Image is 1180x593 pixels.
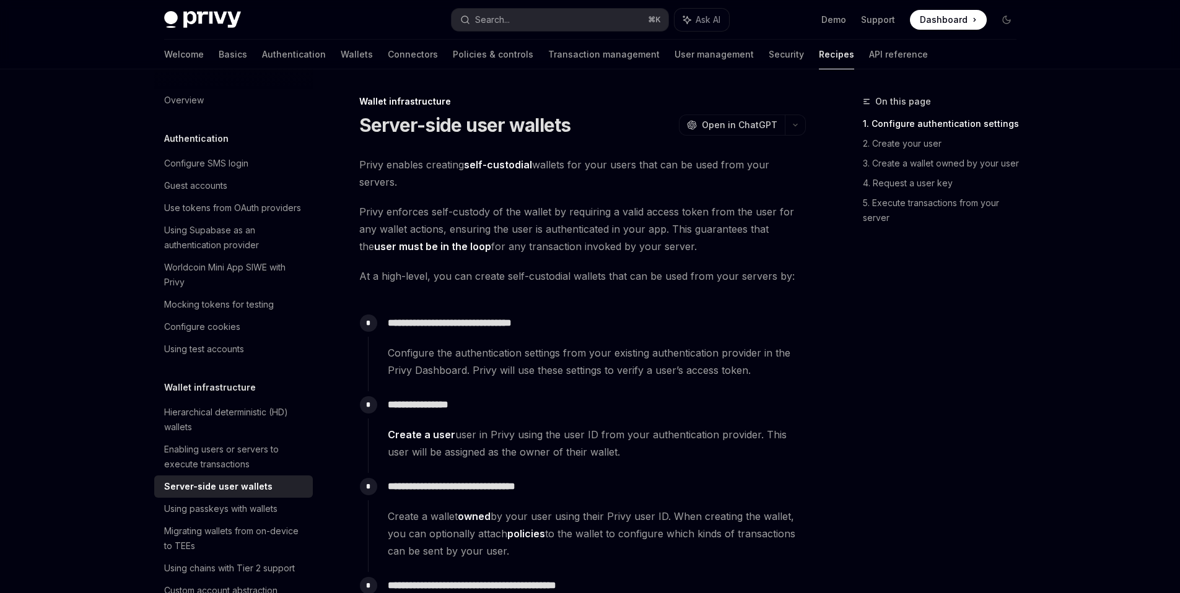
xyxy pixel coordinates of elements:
[359,95,806,108] div: Wallet infrastructure
[154,197,313,219] a: Use tokens from OAuth providers
[219,40,247,69] a: Basics
[341,40,373,69] a: Wallets
[374,240,491,253] strong: user must be in the loop
[154,338,313,360] a: Using test accounts
[548,40,660,69] a: Transaction management
[388,344,805,379] span: Configure the authentication settings from your existing authentication provider in the Privy Das...
[154,89,313,111] a: Overview
[464,158,532,171] strong: self-custodial
[863,173,1026,193] a: 4. Request a user key
[863,134,1026,154] a: 2. Create your user
[359,156,806,191] span: Privy enables creating wallets for your users that can be used from your servers.
[164,178,227,193] div: Guest accounts
[452,9,668,31] button: Search...⌘K
[819,40,854,69] a: Recipes
[388,40,438,69] a: Connectors
[388,508,805,560] span: Create a wallet by your user using their Privy user ID. When creating the wallet, you can optiona...
[164,156,248,171] div: Configure SMS login
[679,115,785,136] button: Open in ChatGPT
[164,501,278,516] div: Using passkeys with wallets
[910,10,987,30] a: Dashboard
[675,40,754,69] a: User management
[164,479,273,494] div: Server-side user wallets
[164,380,256,395] h5: Wallet infrastructure
[359,203,806,255] span: Privy enforces self-custody of the wallet by requiring a valid access token from the user for any...
[388,428,455,441] a: Create a user
[164,561,295,576] div: Using chains with Tier 2 support
[164,260,305,290] div: Worldcoin Mini App SIWE with Privy
[920,14,968,26] span: Dashboard
[164,93,204,108] div: Overview
[154,401,313,438] a: Hierarchical deterministic (HD) wallets
[154,219,313,256] a: Using Supabase as an authentication provider
[507,527,545,540] a: policies
[164,201,301,215] div: Use tokens from OAuth providers
[154,438,313,475] a: Enabling users or servers to execute transactions
[702,119,777,131] span: Open in ChatGPT
[648,15,661,25] span: ⌘ K
[154,557,313,579] a: Using chains with Tier 2 support
[821,14,846,26] a: Demo
[696,14,720,26] span: Ask AI
[154,316,313,338] a: Configure cookies
[154,293,313,316] a: Mocking tokens for testing
[164,405,305,435] div: Hierarchical deterministic (HD) wallets
[359,267,806,285] span: At a high-level, you can create self-custodial wallets that can be used from your servers by:
[675,9,729,31] button: Ask AI
[154,498,313,520] a: Using passkeys with wallets
[154,256,313,293] a: Worldcoin Mini App SIWE with Privy
[154,520,313,557] a: Migrating wallets from on-device to TEEs
[154,475,313,498] a: Server-side user wallets
[164,442,305,472] div: Enabling users or servers to execute transactions
[475,12,510,27] div: Search...
[359,114,571,136] h1: Server-side user wallets
[164,223,305,253] div: Using Supabase as an authentication provider
[769,40,804,69] a: Security
[863,193,1026,228] a: 5. Execute transactions from your server
[262,40,326,69] a: Authentication
[869,40,928,69] a: API reference
[164,297,274,312] div: Mocking tokens for testing
[154,175,313,197] a: Guest accounts
[388,426,805,461] span: user in Privy using the user ID from your authentication provider. This user will be assigned as ...
[863,114,1026,134] a: 1. Configure authentication settings
[164,524,305,553] div: Migrating wallets from on-device to TEEs
[863,154,1026,173] a: 3. Create a wallet owned by your user
[458,510,491,523] a: owned
[164,131,229,146] h5: Authentication
[875,94,931,109] span: On this page
[154,152,313,175] a: Configure SMS login
[164,40,204,69] a: Welcome
[861,14,895,26] a: Support
[453,40,533,69] a: Policies & controls
[997,10,1016,30] button: Toggle dark mode
[164,11,241,28] img: dark logo
[164,342,244,357] div: Using test accounts
[164,319,240,334] div: Configure cookies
